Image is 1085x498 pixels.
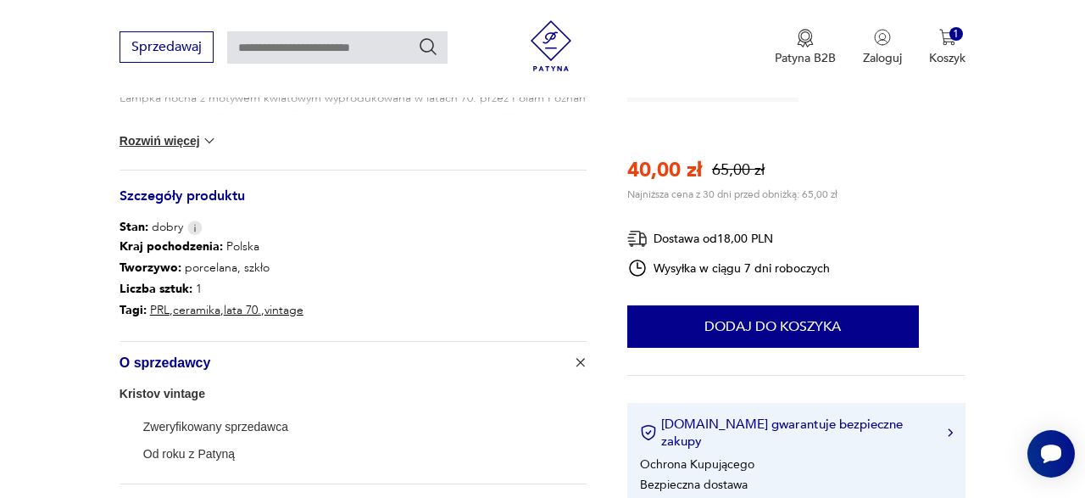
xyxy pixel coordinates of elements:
button: Dodaj do koszyka [627,305,919,348]
b: Liczba sztuk: [120,281,192,297]
img: Ikona koszyka [939,29,956,46]
div: Ikona plusaO sprzedawcy [120,383,587,484]
img: Ikona plusa [571,354,588,371]
div: Dostawa od 18,00 PLN [627,228,831,249]
li: Ochrona Kupującego [640,456,754,473]
img: Patyna - sklep z meblami i dekoracjami vintage [526,20,576,71]
img: Ikona certyfikatu [640,424,657,441]
a: PRL [150,302,170,318]
div: 1 [949,27,964,42]
p: 1 [120,278,303,299]
h3: Szczegóły produktu [120,191,587,219]
p: Najniższa cena z 30 dni przed obniżką: 65,00 zł [627,187,837,201]
span: dobry [120,219,183,236]
button: Patyna B2B [775,29,836,66]
b: Tagi: [120,302,147,318]
a: ceramika [173,302,220,318]
p: Od roku z Patyną [143,446,235,462]
img: Od roku z Patyną [120,446,136,463]
p: Polska [120,236,303,257]
img: Info icon [187,221,203,235]
p: 65,00 zł [712,159,765,181]
a: Sprzedawaj [120,42,214,54]
li: Bezpieczna dostawa [640,477,748,493]
p: Patyna B2B [775,50,836,66]
iframe: Smartsupp widget button [1027,430,1075,478]
span: O sprzedawcy [120,342,564,383]
b: Tworzywo : [120,260,181,276]
img: chevron down [201,132,218,149]
p: 40,00 zł [627,156,702,184]
button: Ikona plusaO sprzedawcy [120,342,587,383]
button: Rozwiń więcej [120,132,218,149]
img: Ikonka użytkownika [874,29,891,46]
button: Szukaj [418,36,438,57]
a: Kristov vintage [120,387,205,400]
b: Kraj pochodzenia : [120,238,223,255]
button: Zaloguj [863,29,902,66]
button: Sprzedawaj [120,31,214,63]
p: Zaloguj [863,50,902,66]
a: lata 70. [224,302,261,318]
p: Koszyk [929,50,965,66]
a: Ikona medaluPatyna B2B [775,29,836,66]
div: Wysyłka w ciągu 7 dni roboczych [627,258,831,278]
p: , , , [120,299,303,321]
img: Ikona strzałki w prawo [948,428,953,437]
img: Ikona dostawy [627,228,648,249]
button: [DOMAIN_NAME] gwarantuje bezpieczne zakupy [640,416,953,450]
p: porcelana, szkło [120,257,303,278]
button: 1Koszyk [929,29,965,66]
b: Stan: [120,219,148,235]
a: vintage [264,302,303,318]
p: Zweryfikowany sprzedawca [143,419,288,435]
img: Zweryfikowany sprzedawca [120,419,136,436]
img: Ikona medalu [797,29,814,48]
